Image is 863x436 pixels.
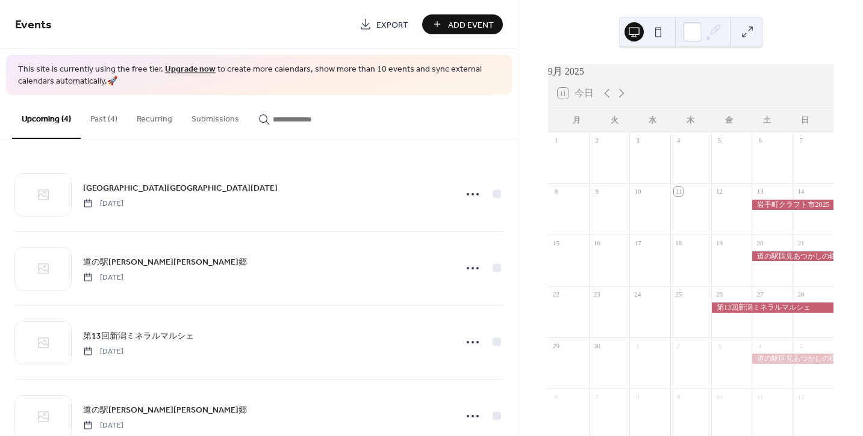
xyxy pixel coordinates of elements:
[593,238,602,247] div: 16
[593,341,602,350] div: 30
[83,404,247,416] span: 道の駅[PERSON_NAME][PERSON_NAME]郷
[796,136,805,145] div: 7
[752,251,833,262] div: 道の駅国見あつかしの郷
[755,290,764,299] div: 27
[633,341,642,350] div: 1
[674,187,683,196] div: 11
[83,255,247,269] a: 道の駅[PERSON_NAME][PERSON_NAME]郷
[552,136,561,145] div: 1
[593,136,602,145] div: 2
[633,136,642,145] div: 3
[715,136,724,145] div: 5
[715,187,724,196] div: 12
[674,238,683,247] div: 18
[671,108,709,132] div: 木
[593,187,602,196] div: 9
[83,272,123,283] span: [DATE]
[796,290,805,299] div: 28
[715,392,724,401] div: 10
[552,187,561,196] div: 8
[83,346,123,357] span: [DATE]
[552,238,561,247] div: 15
[633,238,642,247] div: 17
[448,19,494,31] span: Add Event
[83,403,247,417] a: 道の駅[PERSON_NAME][PERSON_NAME]郷
[182,95,249,138] button: Submissions
[548,64,833,79] div: 9月 2025
[711,302,833,313] div: 第13回新潟ミネラルマルシェ
[83,198,123,209] span: [DATE]
[715,238,724,247] div: 19
[755,187,764,196] div: 13
[83,420,123,431] span: [DATE]
[674,136,683,145] div: 4
[709,108,747,132] div: 金
[552,341,561,350] div: 29
[593,392,602,401] div: 7
[165,61,216,78] a: Upgrade now
[715,341,724,350] div: 3
[633,290,642,299] div: 24
[634,108,671,132] div: 水
[796,341,805,350] div: 5
[748,108,786,132] div: 土
[593,290,602,299] div: 23
[552,290,561,299] div: 22
[633,392,642,401] div: 8
[633,187,642,196] div: 10
[715,290,724,299] div: 26
[376,19,408,31] span: Export
[752,354,833,364] div: 道の駅国見あつかしの郷
[752,200,833,210] div: 岩手町クラフト市2025
[674,341,683,350] div: 2
[83,330,194,342] span: 第13回新潟ミネラルマルシェ
[15,13,52,37] span: Events
[83,329,194,343] a: 第13回新潟ミネラルマルシェ
[796,187,805,196] div: 14
[755,341,764,350] div: 4
[18,64,500,87] span: This site is currently using the free tier. to create more calendars, show more than 10 events an...
[127,95,182,138] button: Recurring
[81,95,127,138] button: Past (4)
[755,238,764,247] div: 20
[596,108,634,132] div: 火
[83,256,247,268] span: 道の駅[PERSON_NAME][PERSON_NAME]郷
[786,108,824,132] div: 日
[796,238,805,247] div: 21
[755,392,764,401] div: 11
[83,182,278,194] span: [GEOGRAPHIC_DATA][GEOGRAPHIC_DATA][DATE]
[350,14,417,34] a: Export
[674,392,683,401] div: 9
[558,108,596,132] div: 月
[552,392,561,401] div: 6
[422,14,503,34] button: Add Event
[674,290,683,299] div: 25
[755,136,764,145] div: 6
[12,95,81,139] button: Upcoming (4)
[796,392,805,401] div: 12
[83,181,278,195] a: [GEOGRAPHIC_DATA][GEOGRAPHIC_DATA][DATE]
